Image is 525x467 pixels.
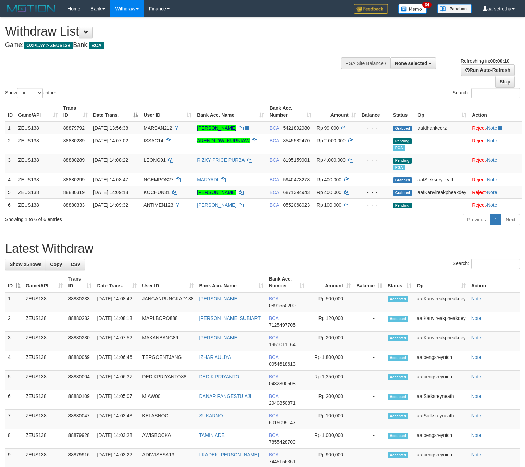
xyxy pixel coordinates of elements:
span: Accepted [388,394,408,400]
th: Balance: activate to sort column ascending [353,273,385,292]
th: User ID: activate to sort column ascending [141,102,194,121]
td: ZEUS138 [23,410,65,429]
td: aafSieksreyneath [414,410,468,429]
td: aafSieksreyneath [414,390,468,410]
span: [DATE] 14:09:18 [93,190,128,195]
a: ARENDI DWI KURNIAW [197,138,249,143]
span: Grabbed [393,177,412,183]
td: Rp 1,000,000 [307,429,353,449]
span: CSV [71,262,80,267]
th: Balance [359,102,390,121]
td: · [469,154,522,173]
a: Note [471,374,482,379]
span: ISSAC14 [143,138,163,143]
a: IZHAR AULIYA [199,354,232,360]
td: ZEUS138 [23,312,65,332]
th: Date Trans.: activate to sort column descending [90,102,141,121]
span: [DATE] 14:08:22 [93,157,128,163]
button: None selected [390,57,436,69]
a: Note [487,138,497,143]
span: MARSAN212 [143,125,172,131]
span: [DATE] 14:07:02 [93,138,128,143]
span: ANTIMEN123 [143,202,173,208]
th: Op: activate to sort column ascending [414,273,468,292]
span: Copy 8195159901 to clipboard [283,157,310,163]
span: OXPLAY > ZEUS138 [24,42,73,49]
td: 88880069 [65,351,94,371]
label: Search: [453,259,520,269]
span: BCA [270,125,279,131]
a: Note [471,432,482,438]
div: Showing 1 to 6 of 6 entries [5,213,214,223]
span: Copy 7445156361 to clipboard [269,459,296,464]
a: [PERSON_NAME] SUBIART [199,315,261,321]
span: Copy 2940850871 to clipboard [269,400,296,406]
span: Copy [50,262,62,267]
td: [DATE] 14:05:07 [94,390,139,410]
td: aafKanvireakpheakdey [414,292,468,312]
span: BCA [270,138,279,143]
span: Pending [393,158,412,164]
td: aafpengsreynich [414,371,468,390]
a: CSV [66,259,85,270]
span: 34 [422,2,432,8]
th: Trans ID: activate to sort column ascending [61,102,90,121]
a: Note [471,452,482,457]
td: - [353,429,385,449]
th: ID: activate to sort column descending [5,273,23,292]
td: AWISBOCKA [139,429,196,449]
span: Copy 8545582470 to clipboard [283,138,310,143]
a: Next [501,214,520,225]
span: Copy 7855428709 to clipboard [269,439,296,445]
td: ZEUS138 [23,332,65,351]
span: 88880319 [63,190,85,195]
td: ZEUS138 [23,371,65,390]
a: [PERSON_NAME] [197,125,236,131]
td: 5 [5,371,23,390]
a: Reject [472,190,486,195]
a: Stop [495,76,515,88]
th: Game/API: activate to sort column ascending [15,102,61,121]
span: [DATE] 14:08:47 [93,177,128,182]
td: 7 [5,410,23,429]
td: - [353,351,385,371]
th: Bank Acc. Name: activate to sort column ascending [197,273,266,292]
span: BCA [269,374,278,379]
td: - [353,371,385,390]
th: Action [469,102,522,121]
td: ZEUS138 [15,186,61,198]
td: Rp 120,000 [307,312,353,332]
span: Rp 99.000 [317,125,339,131]
a: [PERSON_NAME] [199,335,239,340]
td: 88880047 [65,410,94,429]
td: 1 [5,292,23,312]
td: 1 [5,121,15,134]
span: Refreshing in: [461,58,509,64]
span: Accepted [388,413,408,419]
a: Reject [472,138,486,143]
a: Note [471,335,482,340]
span: [DATE] 14:09:32 [93,202,128,208]
a: Reject [472,157,486,163]
span: Copy 1951011164 to clipboard [269,342,296,347]
h1: Latest Withdraw [5,242,520,256]
label: Show entries [5,88,57,98]
span: 88880299 [63,177,85,182]
span: Accepted [388,374,408,380]
td: Rp 1,800,000 [307,351,353,371]
td: 4 [5,173,15,186]
td: MIAW00 [139,390,196,410]
th: Action [468,273,520,292]
th: User ID: activate to sort column ascending [139,273,196,292]
td: aafKanvireakpheakdey [414,332,468,351]
span: Copy 6015099147 to clipboard [269,420,296,425]
td: ZEUS138 [15,121,61,134]
td: 2 [5,134,15,154]
td: aafKanvireakpheakdey [415,186,469,198]
span: Copy 0891550200 to clipboard [269,303,296,308]
span: Grabbed [393,190,412,196]
span: Copy 5940473278 to clipboard [283,177,310,182]
span: Pending [393,203,412,208]
a: RIZKY PRICE PURBA [197,157,245,163]
td: 3 [5,332,23,351]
